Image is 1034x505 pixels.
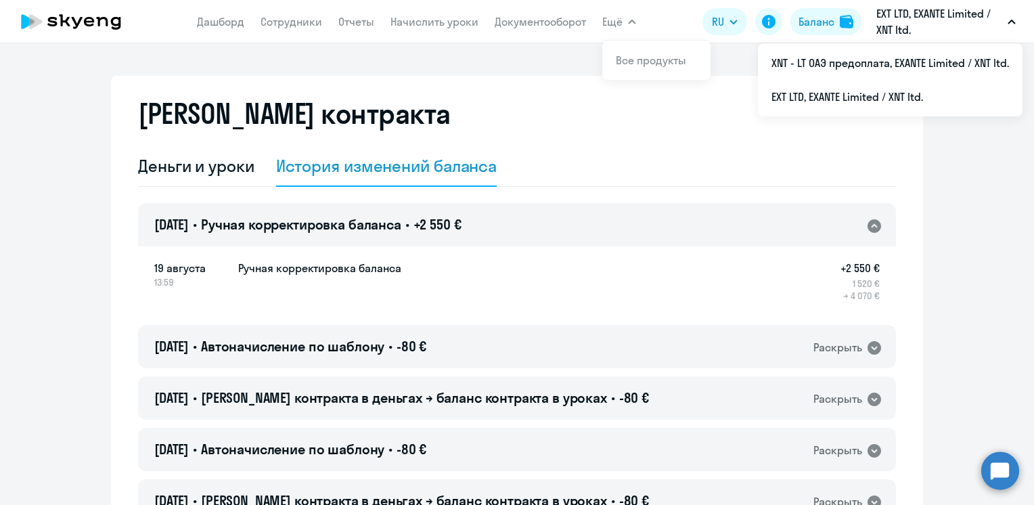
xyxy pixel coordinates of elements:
span: [PERSON_NAME] контракта в деньгах → баланс контракта в уроках [201,389,607,406]
span: • [388,338,392,355]
span: • [405,216,409,233]
div: Раскрыть [813,391,862,408]
p: 1 520 € [840,278,880,290]
a: Отчеты [338,15,374,28]
div: История изменений баланса [276,155,497,177]
h2: [PERSON_NAME] контракта [138,97,451,130]
span: [DATE] [154,216,189,233]
p: → 4 070 € [840,290,880,302]
div: Раскрыть [813,339,862,356]
div: Деньги и уроки [138,155,254,177]
span: • [193,389,197,406]
span: 13:59 [154,276,227,288]
span: • [611,389,615,406]
button: Балансbalance [790,8,861,35]
p: EXT LTD, ‎EXANTE Limited / XNT ltd. [876,5,1002,38]
span: RU [712,14,724,30]
span: [DATE] [154,389,189,406]
img: balance [840,15,853,28]
span: • [193,338,197,355]
span: Ручная корректировка баланса [201,216,401,233]
span: [DATE] [154,338,189,355]
span: Автоначисление по шаблону [201,441,384,458]
ul: Ещё [758,43,1022,116]
span: 19 августа [154,260,227,276]
span: Ещё [602,14,623,30]
a: Дашборд [197,15,244,28]
a: Все продукты [616,53,686,67]
a: Начислить уроки [390,15,478,28]
span: [DATE] [154,441,189,458]
h5: +2 550 € [840,260,880,276]
span: • [193,216,197,233]
h5: Ручная корректировка баланса [238,260,401,276]
span: -80 € [397,441,426,458]
span: +2 550 € [413,216,462,233]
span: Автоначисление по шаблону [201,338,384,355]
span: -80 € [397,338,426,355]
span: • [193,441,197,458]
span: -80 € [619,389,649,406]
a: Документооборот [495,15,586,28]
button: RU [702,8,747,35]
div: Раскрыть [813,442,862,459]
button: EXT LTD, ‎EXANTE Limited / XNT ltd. [870,5,1022,38]
span: • [388,441,392,458]
button: Ещё [602,8,636,35]
a: Сотрудники [261,15,322,28]
div: Баланс [799,14,834,30]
